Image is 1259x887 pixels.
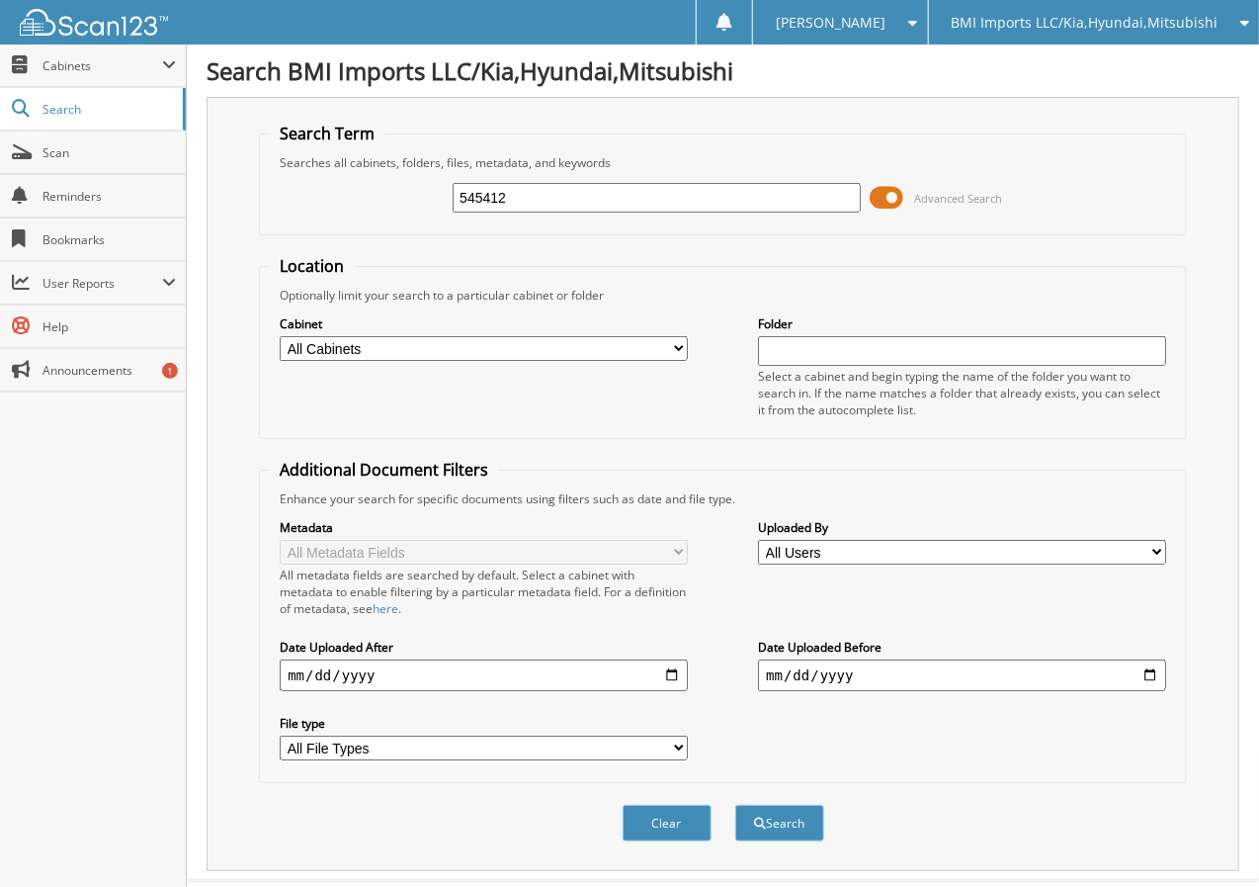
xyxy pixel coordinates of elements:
[280,639,687,656] label: Date Uploaded After
[270,255,354,277] legend: Location
[758,519,1165,536] label: Uploaded By
[280,660,687,691] input: start
[915,191,1003,206] span: Advanced Search
[758,368,1165,418] div: Select a cabinet and begin typing the name of the folder you want to search in. If the name match...
[758,660,1165,691] input: end
[162,363,178,379] div: 1
[42,57,162,74] span: Cabinets
[270,123,384,144] legend: Search Term
[623,805,712,842] button: Clear
[42,101,173,118] span: Search
[42,362,176,379] span: Announcements
[280,715,687,732] label: File type
[951,17,1217,29] span: BMI Imports LLC/Kia,Hyundai,Mitsubishi
[280,315,687,332] label: Cabinet
[42,275,162,292] span: User Reports
[270,459,498,481] legend: Additional Document Filters
[42,188,176,205] span: Reminders
[270,490,1176,507] div: Enhance your search for specific documents using filters such as date and file type.
[758,639,1165,656] label: Date Uploaded Before
[280,519,687,536] label: Metadata
[776,17,886,29] span: [PERSON_NAME]
[42,144,176,161] span: Scan
[373,600,398,617] a: here
[42,318,176,335] span: Help
[735,805,824,842] button: Search
[207,54,1239,87] h1: Search BMI Imports LLC/Kia,Hyundai,Mitsubishi
[270,287,1176,304] div: Optionally limit your search to a particular cabinet or folder
[270,154,1176,171] div: Searches all cabinets, folders, files, metadata, and keywords
[280,567,687,617] div: All metadata fields are searched by default. Select a cabinet with metadata to enable filtering b...
[758,315,1165,332] label: Folder
[20,9,168,36] img: scan123-logo-white.svg
[42,231,176,248] span: Bookmarks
